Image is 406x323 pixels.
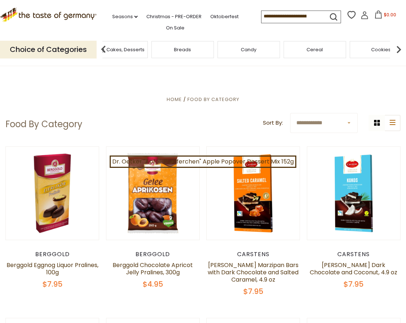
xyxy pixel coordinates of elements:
[310,261,397,276] a: [PERSON_NAME] Dark Chocolate and Coconut, 4.9 oz
[208,261,299,284] a: [PERSON_NAME] Marzipan Bars with Dark Chocolate and Salted Caramel, 4.9 oz
[370,11,401,21] button: $0.00
[88,47,145,52] a: Baking, Cakes, Desserts
[306,47,323,52] a: Cereal
[243,286,263,296] span: $7.95
[113,261,193,276] a: Berggold Chocolate Apricot Jelly Pralines, 300g
[5,251,99,258] div: Berggold
[391,42,406,57] img: next arrow
[166,24,184,32] a: On Sale
[206,251,300,258] div: Carstens
[5,119,82,130] h1: Food By Category
[7,261,98,276] a: Berggold Eggnog Liquor Pralines, 100g
[143,279,163,289] span: $4.95
[42,279,62,289] span: $7.95
[112,13,138,21] a: Seasons
[307,251,401,258] div: Carstens
[207,147,300,240] img: Carstens Luebecker Marzipan Bars with Dark Chocolate and Salted Caramel, 4.9 oz
[187,96,239,103] a: Food By Category
[110,156,296,168] a: Dr. Oetker "Apfel-Puefferchen" Apple Popover Dessert Mix 152g
[167,96,182,103] a: Home
[6,147,99,240] img: Berggold Eggnog Liquor Pralines, 100g
[106,251,200,258] div: Berggold
[241,47,256,52] a: Candy
[210,13,239,21] a: Oktoberfest
[344,279,364,289] span: $7.95
[106,147,199,240] img: Berggold Chocolate Apricot Jelly Pralines, 300g
[263,118,283,128] label: Sort By:
[96,42,111,57] img: previous arrow
[384,12,396,18] span: $0.00
[371,47,391,52] a: Cookies
[307,147,400,240] img: Carstens Luebecker Dark Chocolate and Coconut, 4.9 oz
[146,13,202,21] a: Christmas - PRE-ORDER
[174,47,191,52] a: Breads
